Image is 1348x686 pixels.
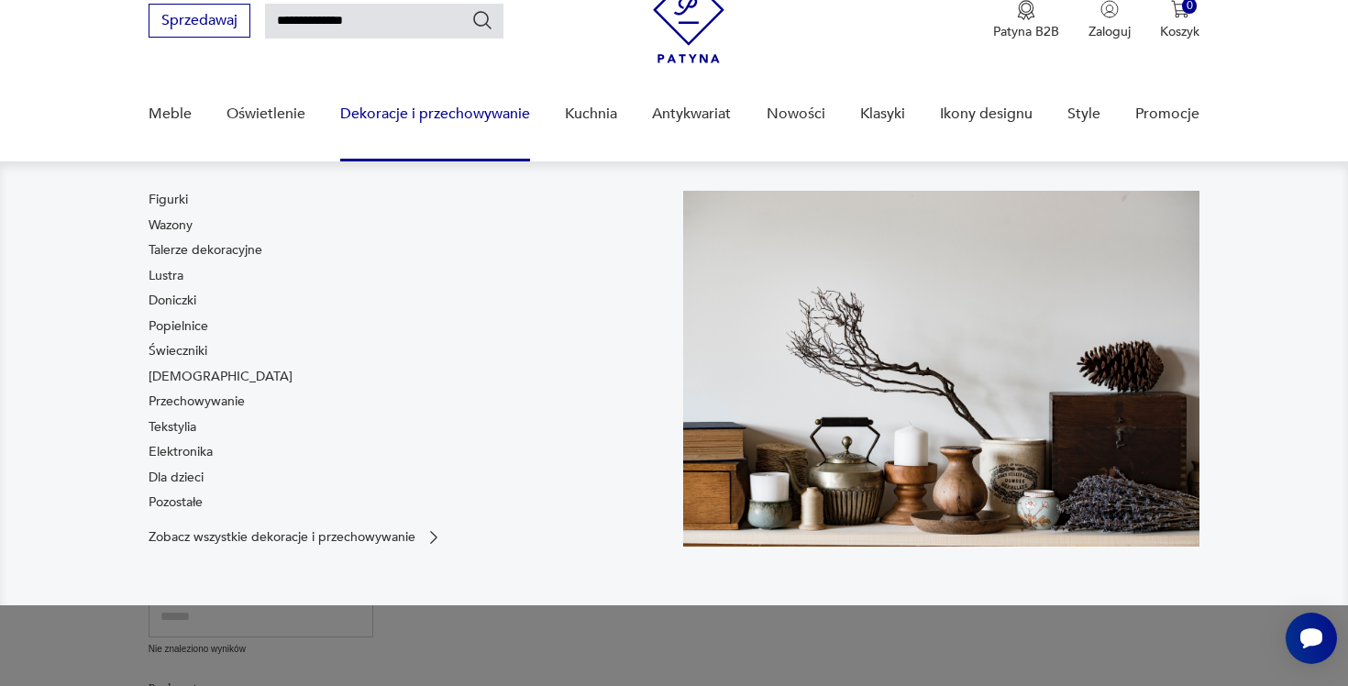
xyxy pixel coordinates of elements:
a: Figurki [149,191,188,209]
a: Sprzedawaj [149,16,250,28]
a: Style [1067,79,1100,149]
a: Talerze dekoracyjne [149,241,262,260]
a: Promocje [1135,79,1199,149]
a: Antykwariat [652,79,731,149]
p: Koszyk [1160,23,1199,40]
a: [DEMOGRAPHIC_DATA] [149,368,293,386]
a: Wazony [149,216,193,235]
p: Patyna B2B [993,23,1059,40]
a: Klasyki [860,79,905,149]
a: Dekoracje i przechowywanie [340,79,530,149]
a: Doniczki [149,292,196,310]
p: Zaloguj [1088,23,1131,40]
iframe: Smartsupp widget button [1286,613,1337,664]
p: Zobacz wszystkie dekoracje i przechowywanie [149,531,415,543]
a: Tekstylia [149,418,196,437]
a: Elektronika [149,443,213,461]
a: Kuchnia [565,79,617,149]
a: Nowości [767,79,825,149]
a: Lustra [149,267,183,285]
a: Świeczniki [149,342,207,360]
a: Pozostałe [149,493,203,512]
a: Zobacz wszystkie dekoracje i przechowywanie [149,528,443,547]
a: Przechowywanie [149,393,245,411]
button: Sprzedawaj [149,4,250,38]
img: cfa44e985ea346226f89ee8969f25989.jpg [683,191,1199,547]
a: Popielnice [149,317,208,336]
a: Dla dzieci [149,469,204,487]
a: Oświetlenie [227,79,305,149]
a: Ikony designu [940,79,1033,149]
a: Meble [149,79,192,149]
button: Szukaj [471,9,493,31]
